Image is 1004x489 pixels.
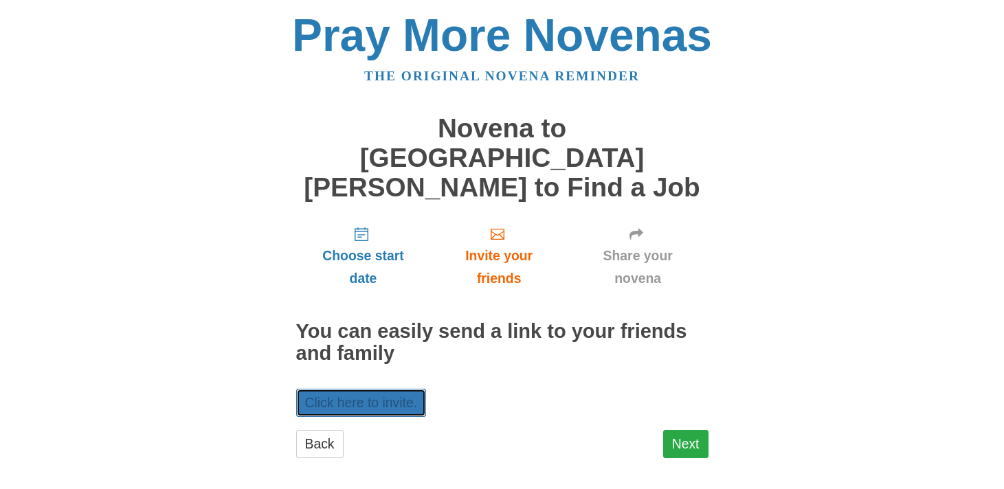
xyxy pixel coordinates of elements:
span: Choose start date [310,244,417,290]
a: Pray More Novenas [292,10,712,60]
a: Next [663,430,709,458]
a: Choose start date [296,216,431,297]
span: Share your novena [581,244,695,290]
span: Invite your friends [444,244,553,290]
a: Click here to invite. [296,389,427,417]
a: The original novena reminder [364,69,640,83]
a: Share your novena [568,216,709,297]
a: Back [296,430,344,458]
h2: You can easily send a link to your friends and family [296,321,709,365]
h1: Novena to [GEOGRAPHIC_DATA][PERSON_NAME] to Find a Job [296,114,709,202]
a: Invite your friends [430,216,567,297]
